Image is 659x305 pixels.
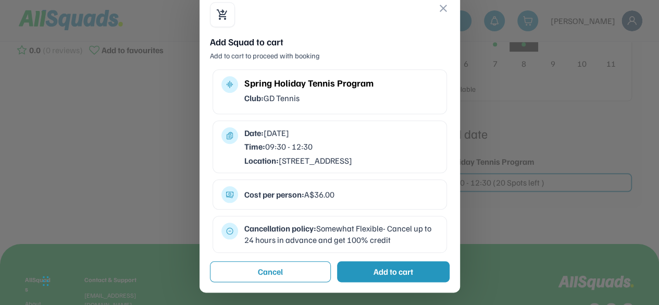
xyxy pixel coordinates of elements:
div: Add to cart [374,265,413,278]
div: 09:30 - 12:30 [244,141,438,152]
strong: Cancellation policy: [244,223,316,234]
div: Add Squad to cart [210,35,450,48]
div: Spring Holiday Tennis Program [244,76,438,90]
div: [STREET_ADDRESS] [244,155,438,166]
div: GD Tennis [244,92,438,104]
strong: Location: [244,155,279,166]
strong: Cost per person: [244,189,304,200]
div: Somewhat Flexible- Cancel up to 24 hours in advance and get 100% credit [244,223,438,246]
button: Cancel [210,261,331,282]
div: A$36.00 [244,189,438,200]
button: close [437,2,450,15]
strong: Date: [244,128,264,138]
button: shopping_cart_checkout [216,8,229,21]
div: [DATE] [244,127,438,139]
strong: Club: [244,93,264,103]
strong: Time: [244,141,265,152]
button: multitrack_audio [226,80,234,89]
div: Add to cart to proceed with booking [210,51,450,61]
